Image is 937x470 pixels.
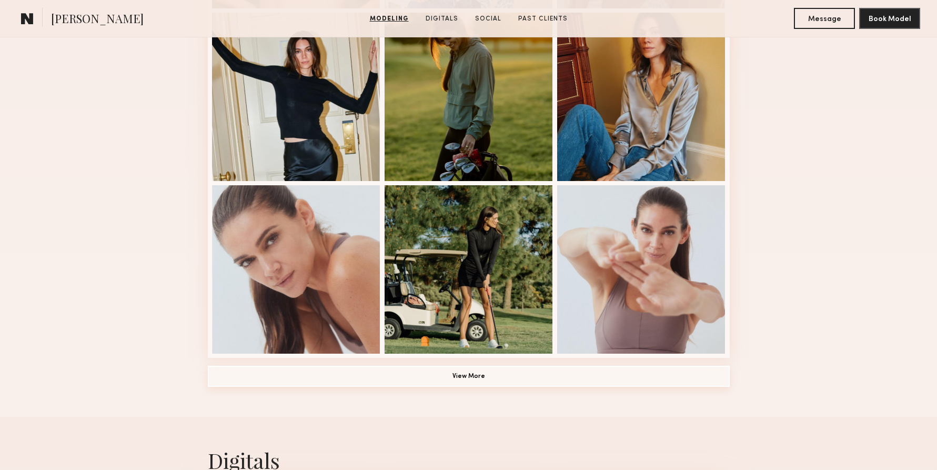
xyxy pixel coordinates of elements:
[471,14,506,24] a: Social
[51,11,144,29] span: [PERSON_NAME]
[208,366,730,387] button: View More
[421,14,462,24] a: Digitals
[514,14,572,24] a: Past Clients
[794,8,855,29] button: Message
[366,14,413,24] a: Modeling
[859,8,920,29] button: Book Model
[859,14,920,23] a: Book Model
